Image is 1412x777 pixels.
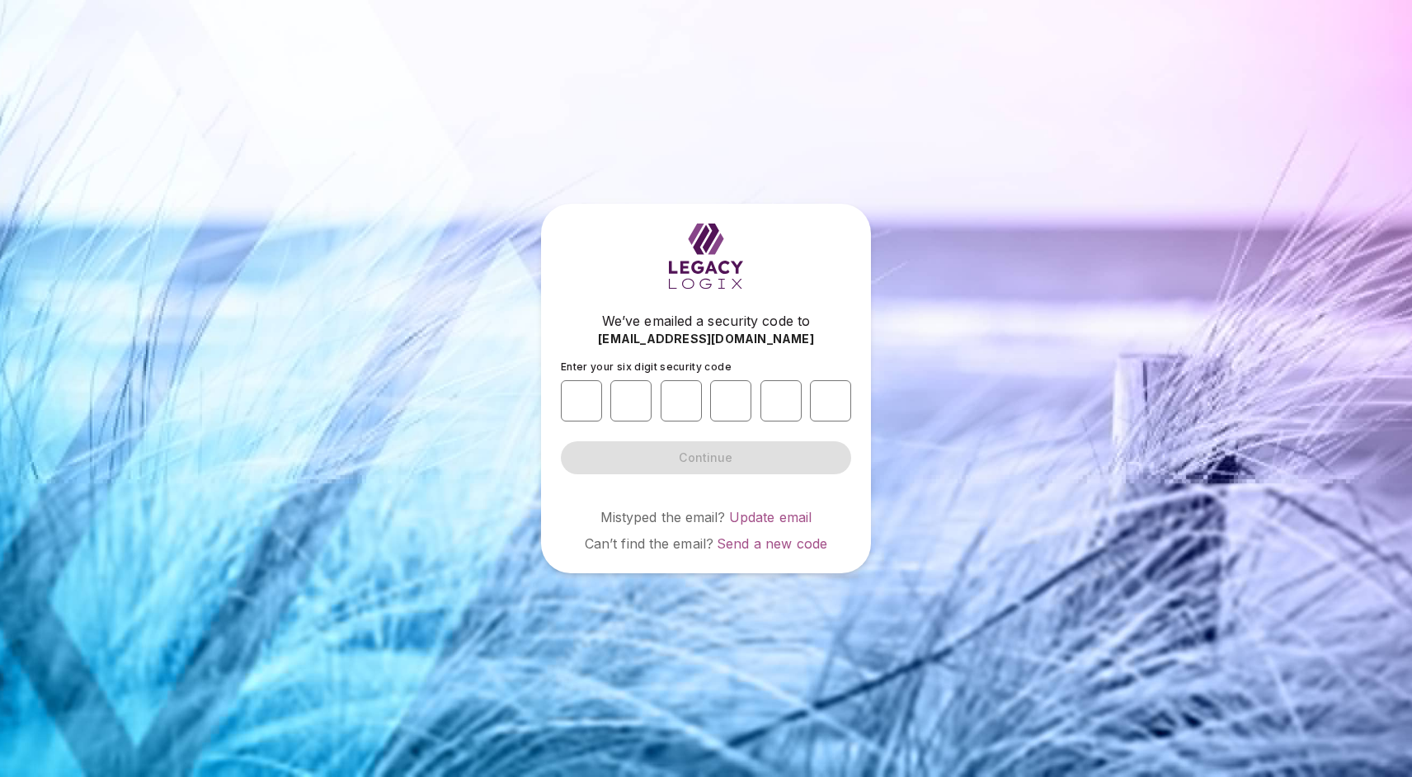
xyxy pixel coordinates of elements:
[602,311,810,331] span: We’ve emailed a security code to
[561,360,732,373] span: Enter your six digit security code
[598,331,814,347] span: [EMAIL_ADDRESS][DOMAIN_NAME]
[717,535,827,552] a: Send a new code
[729,509,812,525] a: Update email
[600,509,726,525] span: Mistyped the email?
[585,535,713,552] span: Can’t find the email?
